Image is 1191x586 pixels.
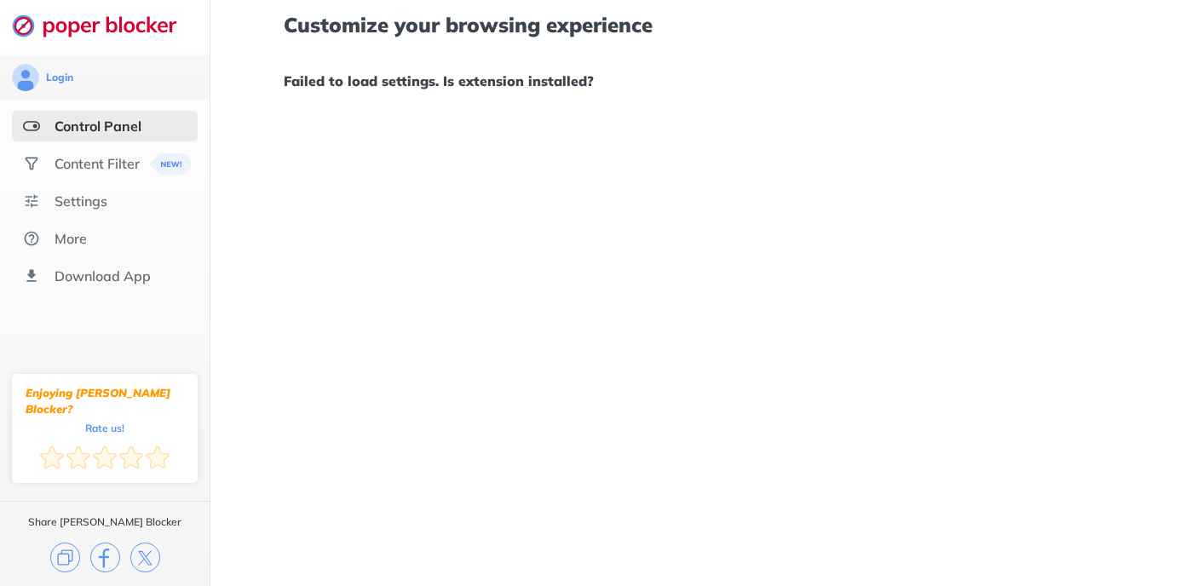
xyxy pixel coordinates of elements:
img: facebook.svg [90,543,120,572]
img: download-app.svg [23,267,40,284]
div: Rate us! [85,424,124,432]
div: More [55,230,87,247]
img: copy.svg [50,543,80,572]
div: Login [46,71,73,84]
img: menuBanner.svg [150,153,192,175]
div: Enjoying [PERSON_NAME] Blocker? [26,385,184,417]
img: social.svg [23,155,40,172]
h1: Failed to load settings. Is extension installed? [284,70,1117,92]
img: x.svg [130,543,160,572]
img: about.svg [23,230,40,247]
img: features-selected.svg [23,118,40,135]
div: Download App [55,267,151,284]
h1: Customize your browsing experience [284,14,1117,36]
div: Share [PERSON_NAME] Blocker [28,515,181,529]
div: Control Panel [55,118,141,135]
img: settings.svg [23,192,40,210]
div: Settings [55,192,107,210]
img: logo-webpage.svg [12,14,195,37]
img: avatar.svg [12,64,39,91]
div: Content Filter [55,155,140,172]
